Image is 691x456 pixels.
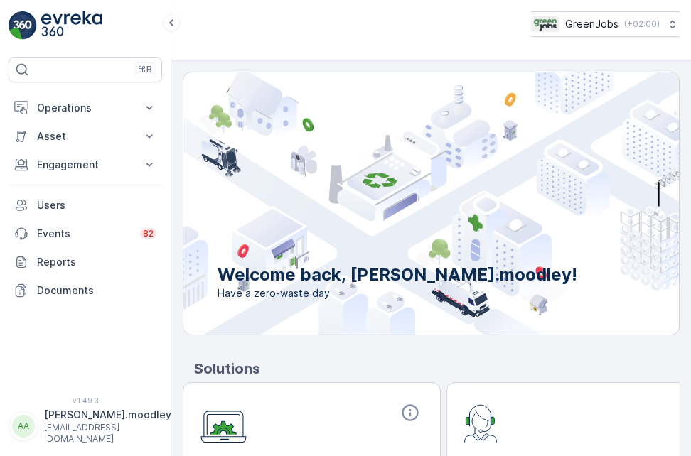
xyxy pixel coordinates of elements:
[464,403,498,443] img: module-icon
[531,16,559,32] img: Green_Jobs_Logo.png
[37,227,132,241] p: Events
[138,64,152,75] p: ⌘B
[9,191,162,219] a: Users
[37,129,134,143] p: Asset
[64,72,679,335] img: city illustration
[9,11,37,40] img: logo
[218,264,577,286] p: Welcome back, [PERSON_NAME].moodley!
[9,122,162,151] button: Asset
[44,422,171,445] p: [EMAIL_ADDRESS][DOMAIN_NAME]
[9,219,162,248] a: Events82
[9,276,162,305] a: Documents
[37,101,134,115] p: Operations
[200,403,247,443] img: module-icon
[44,408,171,422] p: [PERSON_NAME].moodley
[624,18,660,30] p: ( +02:00 )
[37,198,156,212] p: Users
[9,396,162,405] span: v 1.49.3
[143,228,154,239] p: 82
[37,255,156,269] p: Reports
[9,151,162,179] button: Engagement
[37,158,134,172] p: Engagement
[12,415,35,438] div: AA
[41,11,102,40] img: logo_light-DOdMpM7g.png
[37,283,156,298] p: Documents
[218,286,577,300] span: Have a zero-waste day
[9,94,162,122] button: Operations
[9,408,162,445] button: AA[PERSON_NAME].moodley[EMAIL_ADDRESS][DOMAIN_NAME]
[531,11,680,37] button: GreenJobs(+02:00)
[565,17,618,31] p: GreenJobs
[194,358,680,379] p: Solutions
[9,248,162,276] a: Reports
